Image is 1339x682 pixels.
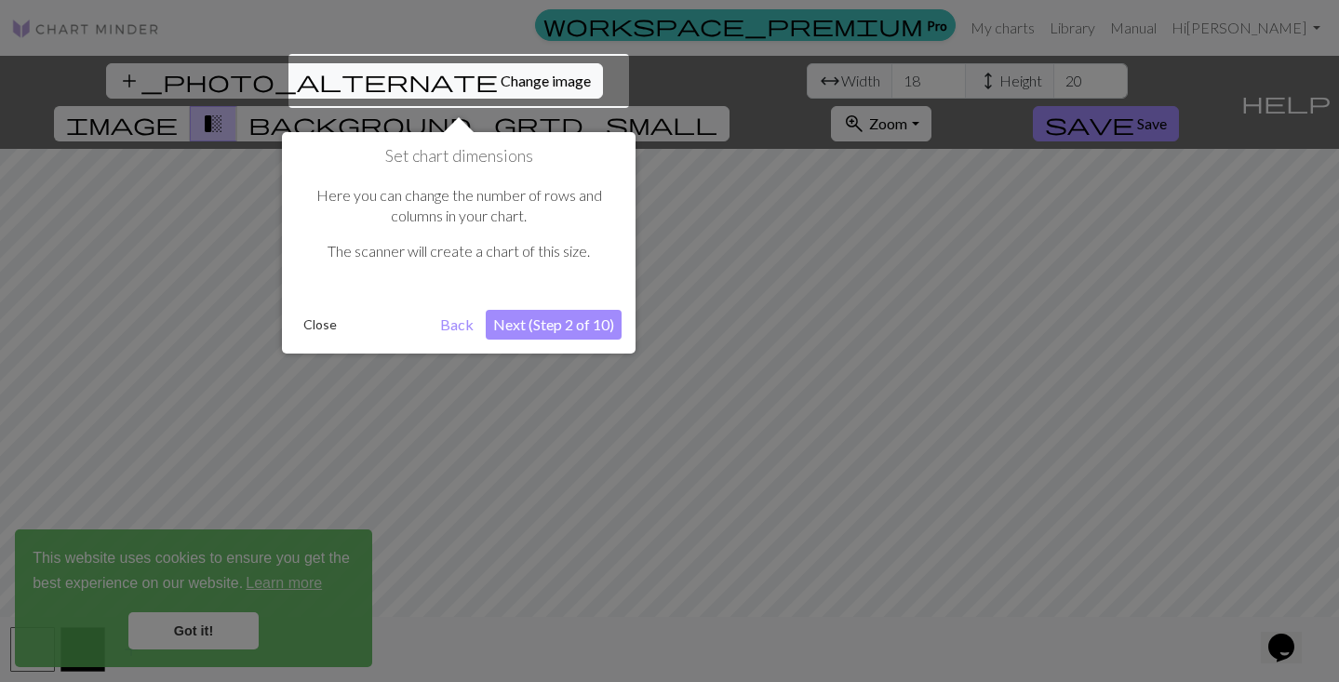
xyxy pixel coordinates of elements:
p: The scanner will create a chart of this size. [305,241,612,261]
button: Back [433,310,481,340]
button: Close [296,311,344,339]
h1: Set chart dimensions [296,146,622,167]
button: Next (Step 2 of 10) [486,310,622,340]
p: Here you can change the number of rows and columns in your chart. [305,185,612,227]
div: Set chart dimensions [282,132,636,354]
